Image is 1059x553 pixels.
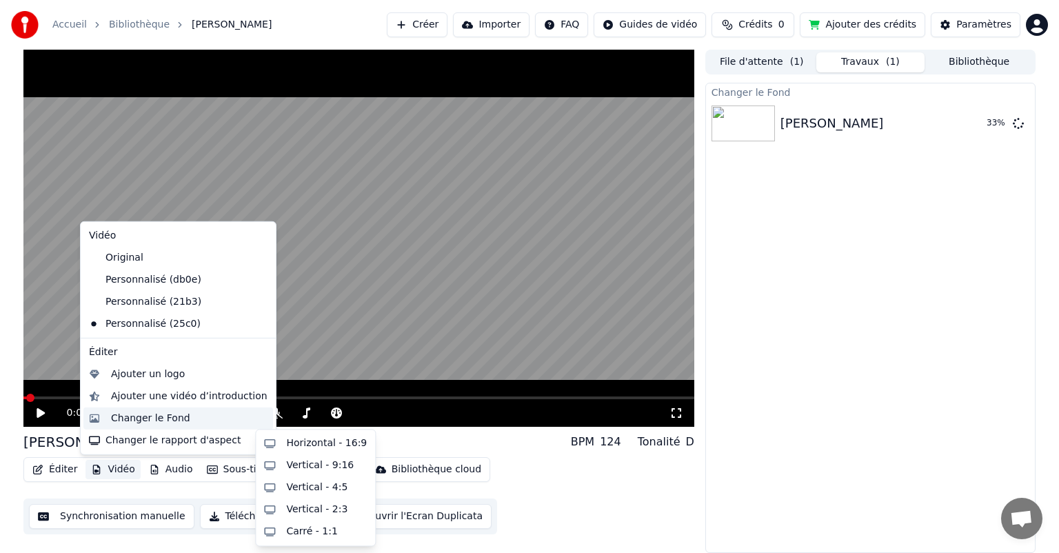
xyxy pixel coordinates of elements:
button: Vidéo [85,460,140,479]
div: Tonalité [638,434,680,450]
button: Sous-titres [201,460,281,479]
div: Bibliothèque cloud [392,463,481,476]
button: Bibliothèque [925,52,1033,72]
nav: breadcrumb [52,18,272,32]
button: Importer [453,12,529,37]
button: Travaux [816,52,925,72]
div: Personnalisé (21b3) [83,291,252,313]
span: ( 1 ) [886,55,900,69]
span: Crédits [738,18,772,32]
button: Ajouter des crédits [800,12,925,37]
div: Personnalisé (db0e) [83,269,252,291]
span: 0:00 [67,406,88,420]
div: Changer le Fond [111,412,190,425]
div: Personnalisé (25c0) [83,313,252,335]
div: Changer le Fond [706,83,1035,100]
div: D [686,434,694,450]
div: Carré - 1:1 [286,525,337,539]
button: Éditer [27,460,83,479]
div: Vidéo [83,225,273,247]
button: Télécharger la vidéo [200,504,332,529]
div: BPM [571,434,594,450]
div: / [67,406,100,420]
a: Bibliothèque [109,18,170,32]
div: Vertical - 4:5 [286,481,347,494]
button: Audio [143,460,199,479]
button: Crédits0 [712,12,794,37]
button: Créer [387,12,447,37]
div: Original [83,247,252,269]
div: [PERSON_NAME] [23,432,138,452]
div: Ajouter un logo [111,368,185,381]
div: 124 [600,434,621,450]
span: ( 1 ) [790,55,804,69]
button: File d'attente [707,52,816,72]
button: Paramètres [931,12,1020,37]
span: [PERSON_NAME] [192,18,272,32]
div: Ajouter une vidéo d’introduction [111,390,268,403]
img: youka [11,11,39,39]
button: Synchronisation manuelle [29,504,194,529]
div: Éditer [83,341,273,363]
div: Changer le rapport d'aspect [83,430,273,452]
button: Ouvrir l'Ecran Duplicata [336,504,492,529]
div: Vertical - 9:16 [286,459,354,472]
div: 33 % [987,118,1007,129]
div: [PERSON_NAME] [780,114,884,133]
div: Paramètres [956,18,1011,32]
a: Accueil [52,18,87,32]
div: Ouvrir le chat [1001,498,1042,539]
button: Guides de vidéo [594,12,706,37]
div: Vertical - 2:3 [286,503,347,516]
div: Horizontal - 16:9 [286,436,367,450]
span: 0 [778,18,785,32]
button: FAQ [535,12,588,37]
